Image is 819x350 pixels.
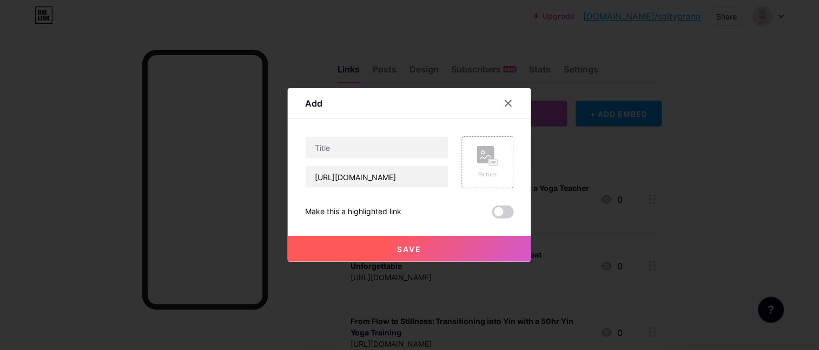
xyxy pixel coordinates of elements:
span: Save [398,245,422,254]
div: Make this a highlighted link [305,206,401,219]
div: Add [305,97,322,110]
input: URL [306,166,448,188]
input: Title [306,137,448,159]
button: Save [288,236,531,262]
div: Picture [477,170,499,179]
